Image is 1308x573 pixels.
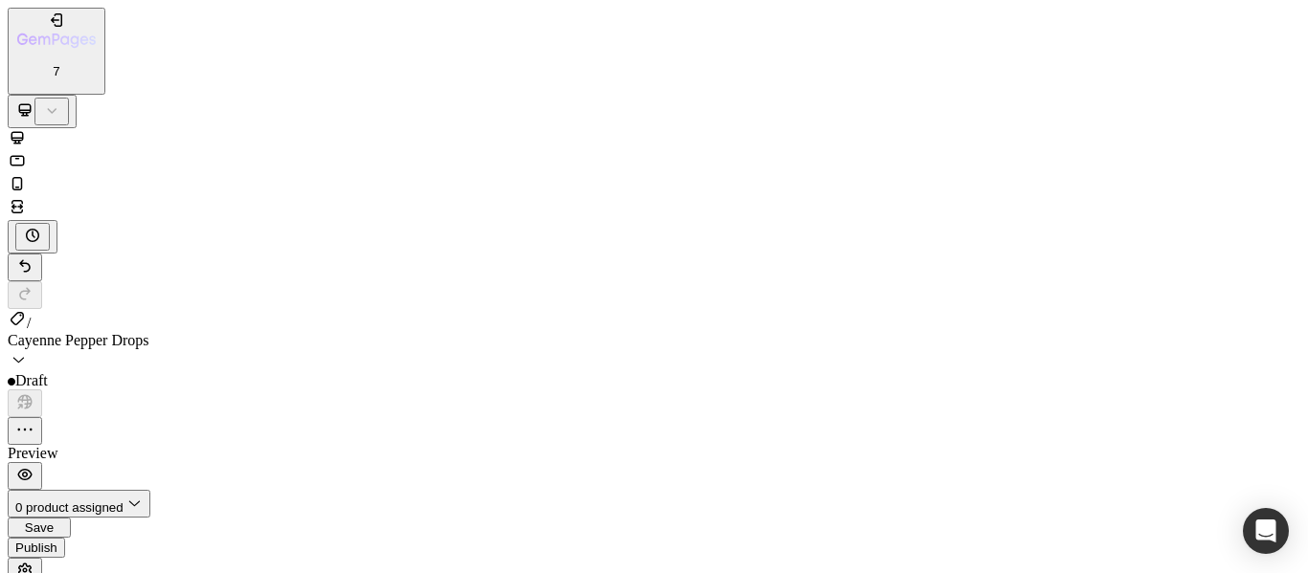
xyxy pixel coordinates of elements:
[27,315,31,331] span: /
[8,8,105,95] button: 7
[8,332,149,348] span: Cayenne Pepper Drops
[8,253,1300,309] div: Undo/Redo
[1243,508,1289,554] div: Open Intercom Messenger
[8,518,71,538] button: Save
[8,538,65,558] button: Publish
[25,520,54,535] span: Save
[15,540,57,555] div: Publish
[17,64,96,78] p: 7
[8,445,1300,462] div: Preview
[15,500,124,515] span: 0 product assigned
[15,372,48,388] span: Draft
[8,490,150,518] button: 0 product assigned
